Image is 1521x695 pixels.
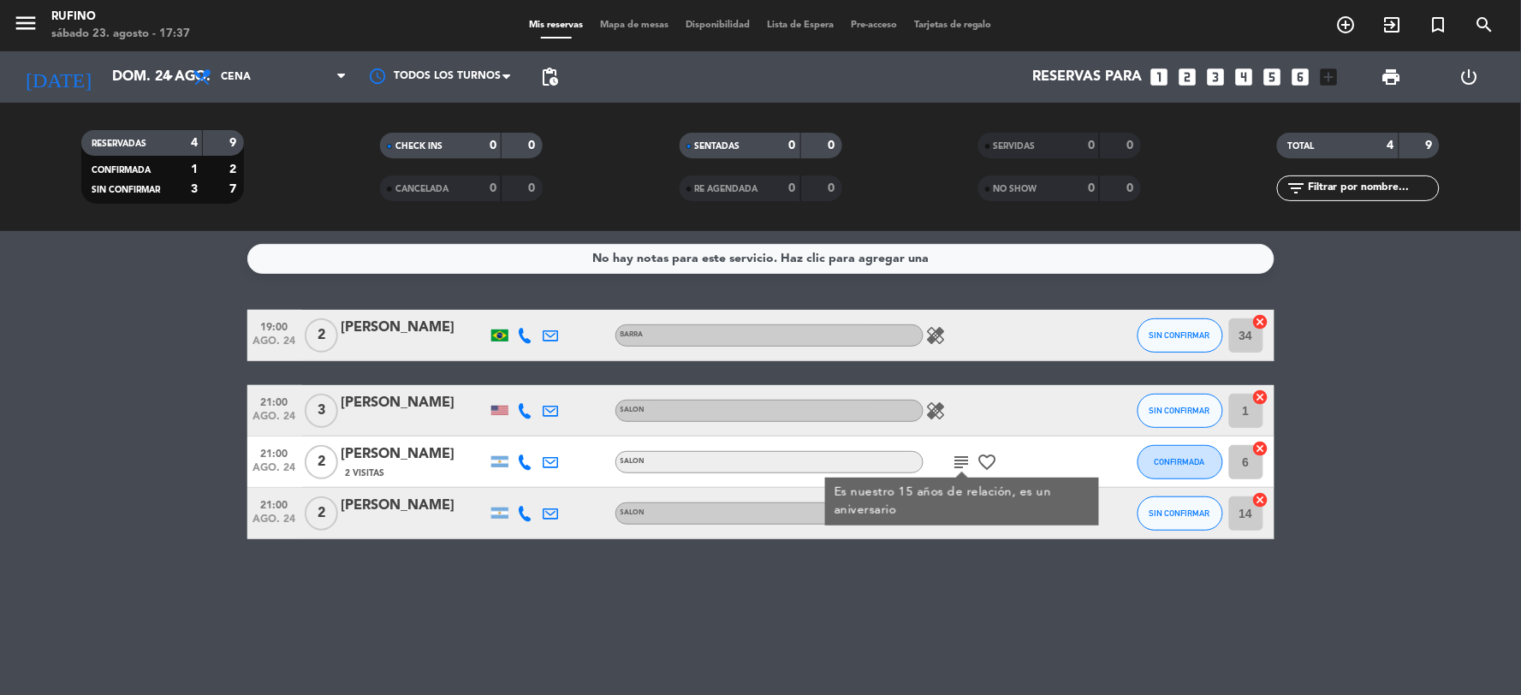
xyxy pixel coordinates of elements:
div: LOG OUT [1430,51,1508,103]
strong: 0 [529,140,539,151]
i: cancel [1252,491,1269,508]
div: [PERSON_NAME] [342,495,487,517]
span: SIN CONFIRMAR [1150,406,1210,415]
span: RESERVADAS [92,140,146,148]
span: Reservas para [1033,69,1143,86]
i: menu [13,10,39,36]
i: looks_6 [1290,66,1312,88]
span: Mis reservas [520,21,591,30]
i: looks_3 [1205,66,1227,88]
span: CHECK INS [395,142,443,151]
i: filter_list [1286,178,1306,199]
strong: 0 [490,140,496,151]
span: BARRA [621,331,644,338]
i: turned_in_not [1429,15,1449,35]
span: ago. 24 [253,462,296,482]
span: TOTAL [1287,142,1314,151]
span: ago. 24 [253,411,296,431]
i: [DATE] [13,58,104,96]
strong: 0 [1126,140,1137,151]
i: power_settings_new [1459,67,1479,87]
strong: 0 [529,182,539,194]
span: 19:00 [253,316,296,336]
span: 21:00 [253,391,296,411]
strong: 0 [789,140,796,151]
i: looks_4 [1233,66,1256,88]
i: arrow_drop_down [159,67,180,87]
div: [PERSON_NAME] [342,317,487,339]
span: Cena [221,71,251,83]
i: exit_to_app [1382,15,1403,35]
div: sábado 23. agosto - 17:37 [51,26,190,43]
i: add_circle_outline [1336,15,1357,35]
span: Tarjetas de regalo [906,21,1001,30]
i: subject [952,452,972,472]
span: ago. 24 [253,514,296,533]
strong: 0 [828,182,838,194]
span: CANCELADA [395,185,449,193]
i: healing [926,401,947,421]
strong: 0 [1088,140,1095,151]
strong: 3 [191,183,198,195]
i: looks_one [1149,66,1171,88]
button: SIN CONFIRMAR [1138,496,1223,531]
i: looks_5 [1262,66,1284,88]
i: cancel [1252,389,1269,406]
strong: 2 [229,163,240,175]
div: Es nuestro 15 años de relación, es un aniversario [834,484,1090,520]
i: healing [926,325,947,346]
input: Filtrar por nombre... [1306,179,1439,198]
span: 21:00 [253,494,296,514]
span: ago. 24 [253,336,296,355]
button: menu [13,10,39,42]
span: SENTADAS [695,142,740,151]
span: SALON [621,407,645,413]
div: [PERSON_NAME] [342,443,487,466]
span: SIN CONFIRMAR [1150,508,1210,518]
strong: 0 [789,182,796,194]
strong: 7 [229,183,240,195]
button: SIN CONFIRMAR [1138,318,1223,353]
span: 21:00 [253,443,296,462]
span: Pre-acceso [842,21,906,30]
span: Mapa de mesas [591,21,677,30]
span: Lista de Espera [758,21,842,30]
span: CONFIRMADA [1155,457,1205,466]
strong: 4 [1387,140,1394,151]
span: SALON [621,458,645,465]
strong: 9 [1426,140,1436,151]
strong: 4 [191,137,198,149]
span: SIN CONFIRMAR [1150,330,1210,340]
span: print [1381,67,1401,87]
strong: 0 [828,140,838,151]
strong: 9 [229,137,240,149]
div: No hay notas para este servicio. Haz clic para agregar una [592,249,929,269]
div: Rufino [51,9,190,26]
strong: 0 [1088,182,1095,194]
i: cancel [1252,440,1269,457]
button: SIN CONFIRMAR [1138,394,1223,428]
span: SALON [621,509,645,516]
span: SERVIDAS [994,142,1036,151]
span: 2 [305,318,338,353]
i: search [1475,15,1495,35]
span: 2 Visitas [346,466,385,480]
span: CONFIRMADA [92,166,151,175]
i: add_box [1318,66,1340,88]
i: cancel [1252,313,1269,330]
div: [PERSON_NAME] [342,392,487,414]
i: favorite_border [977,452,998,472]
span: NO SHOW [994,185,1037,193]
span: pending_actions [539,67,560,87]
strong: 1 [191,163,198,175]
span: 3 [305,394,338,428]
strong: 0 [1126,182,1137,194]
i: looks_two [1177,66,1199,88]
span: 2 [305,445,338,479]
button: CONFIRMADA [1138,445,1223,479]
span: 2 [305,496,338,531]
span: SIN CONFIRMAR [92,186,160,194]
strong: 0 [490,182,496,194]
span: Disponibilidad [677,21,758,30]
span: RE AGENDADA [695,185,758,193]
